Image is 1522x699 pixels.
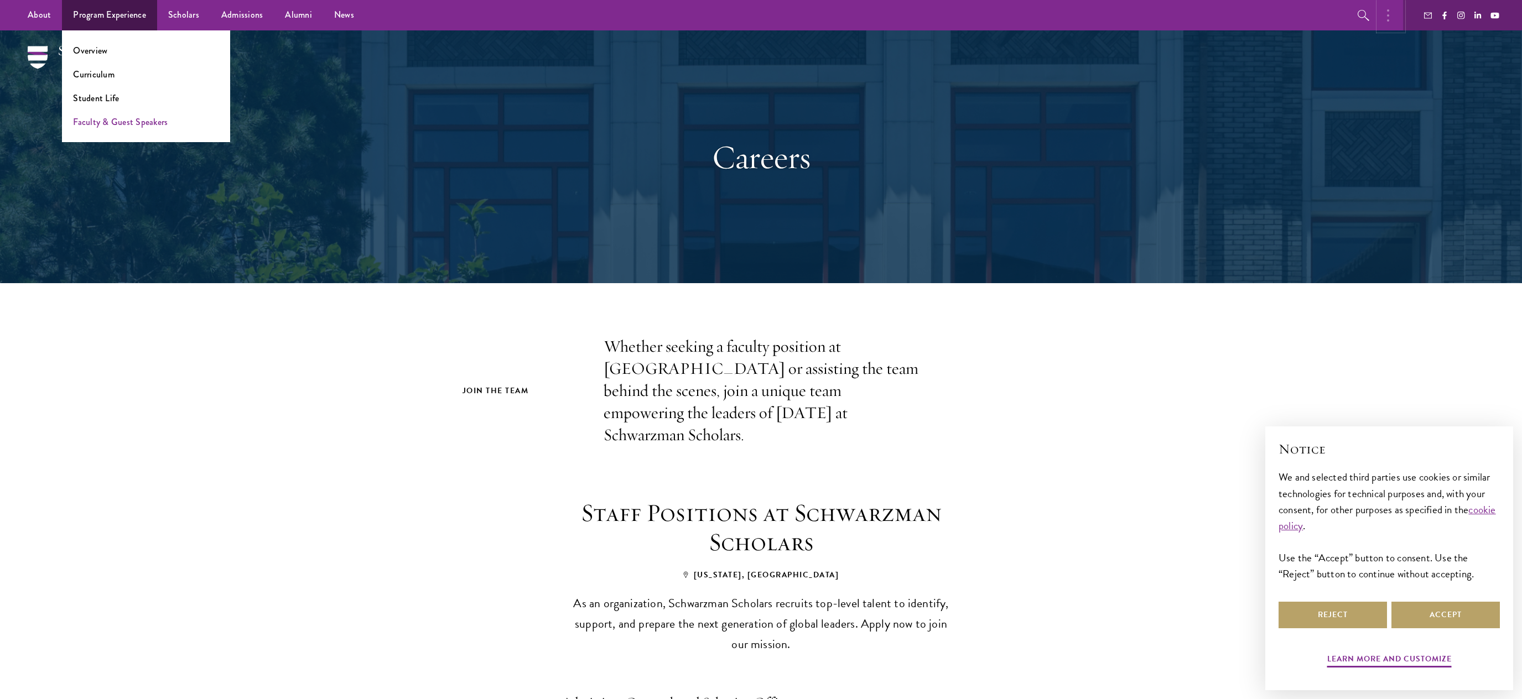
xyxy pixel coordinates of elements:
a: cookie policy [1279,502,1496,534]
a: Faculty & Guest Speakers [73,116,168,128]
button: Reject [1279,602,1387,628]
h1: Careers [570,137,952,177]
span: [US_STATE], [GEOGRAPHIC_DATA] [683,569,839,581]
div: We and selected third parties use cookies or similar technologies for technical purposes and, wit... [1279,469,1500,581]
h2: Join the Team [463,384,581,398]
h3: Staff Positions at Schwarzman Scholars [557,498,966,557]
a: Student Life [73,92,119,105]
a: Curriculum [73,68,115,81]
button: Accept [1391,602,1500,628]
button: Learn more and customize [1327,652,1452,669]
p: Whether seeking a faculty position at [GEOGRAPHIC_DATA] or assisting the team behind the scenes, ... [604,336,919,446]
h2: Notice [1279,440,1500,458]
a: Overview [73,44,107,57]
img: Schwarzman Scholars [28,46,144,85]
p: As an organization, Schwarzman Scholars recruits top-level talent to identify, support, and prepa... [570,593,952,654]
